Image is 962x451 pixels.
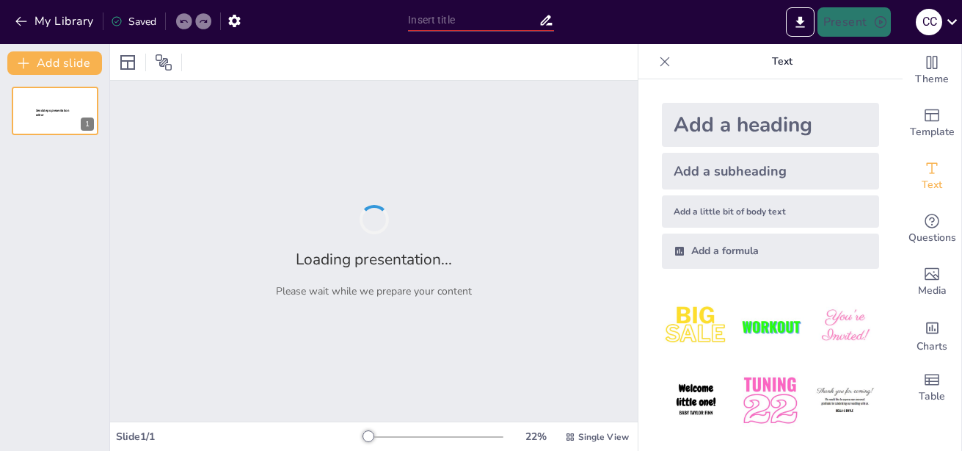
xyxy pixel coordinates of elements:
span: Table [919,389,945,405]
img: 6.jpeg [811,367,879,435]
div: Add ready made slides [903,97,961,150]
button: Add slide [7,51,102,75]
input: Insert title [408,10,539,31]
button: Present [817,7,891,37]
div: Get real-time input from your audience [903,203,961,256]
h2: Loading presentation... [296,249,452,270]
span: Single View [578,431,629,443]
button: Export to PowerPoint [786,7,815,37]
span: Text [922,177,942,193]
div: Add images, graphics, shapes or video [903,256,961,309]
img: 4.jpeg [662,367,730,435]
div: 1 [81,118,94,131]
span: Position [155,54,172,71]
button: C C [916,7,942,37]
span: Questions [908,230,956,246]
img: 5.jpeg [736,367,804,435]
p: Please wait while we prepare your content [276,284,472,298]
div: Layout [116,51,139,74]
div: Add a table [903,361,961,414]
p: Text [677,44,888,79]
div: Add a heading [662,103,879,147]
img: 2.jpeg [736,292,804,361]
div: Saved [111,15,156,29]
div: Add text boxes [903,150,961,203]
div: Add a little bit of body text [662,195,879,228]
span: Charts [917,339,947,355]
div: Add a subheading [662,153,879,190]
img: 3.jpeg [811,292,879,361]
span: Sendsteps presentation editor [36,109,69,117]
div: Add charts and graphs [903,309,961,361]
div: Slide 1 / 1 [116,430,362,444]
span: Media [918,283,947,299]
div: 1 [12,87,98,135]
img: 1.jpeg [662,292,730,361]
div: Change the overall theme [903,44,961,97]
span: Theme [915,71,949,87]
div: 22 % [518,430,553,444]
button: My Library [11,10,100,33]
span: Template [910,124,955,140]
div: C C [916,9,942,35]
div: Add a formula [662,234,879,269]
